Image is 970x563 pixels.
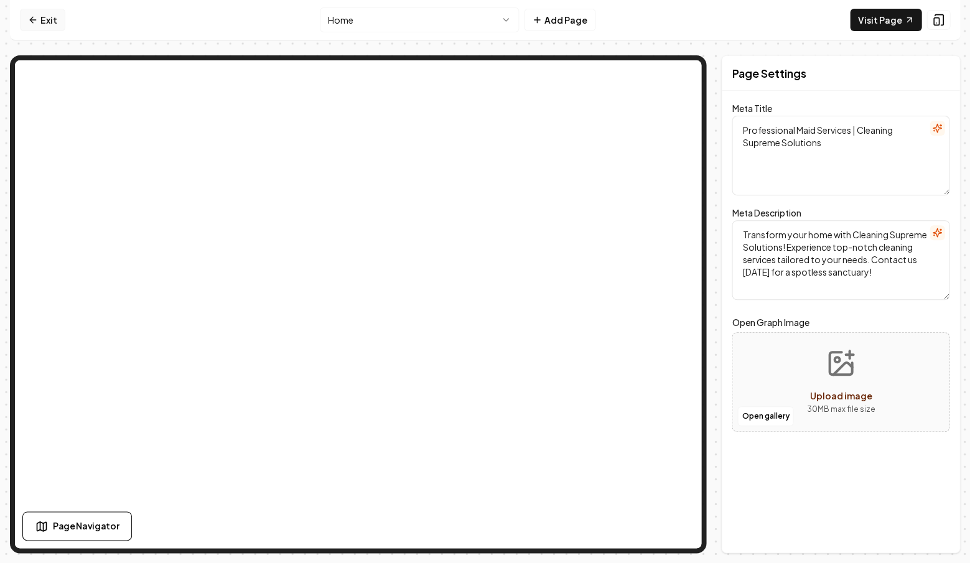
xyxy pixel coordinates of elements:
[806,403,875,416] p: 30 MB max file size
[53,519,119,533] span: Page Navigator
[732,315,949,330] label: Open Graph Image
[732,65,806,82] h2: Page Settings
[20,9,65,31] a: Exit
[809,390,872,401] span: Upload image
[850,9,921,31] a: Visit Page
[732,207,801,218] label: Meta Description
[732,103,772,114] label: Meta Title
[22,511,132,541] button: Page Navigator
[737,406,793,426] button: Open gallery
[524,9,595,31] button: Add Page
[796,338,885,426] button: Upload image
